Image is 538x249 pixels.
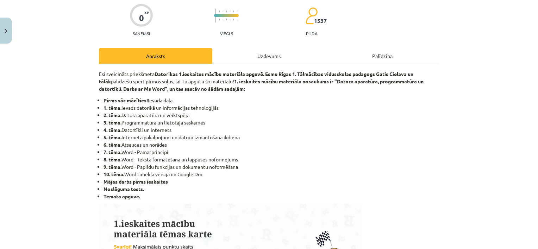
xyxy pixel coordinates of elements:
[104,156,121,162] b: 8. tēma.
[104,97,148,103] b: Pirms sāc mācīties!
[104,134,439,141] li: Interneta pakalpojumi un datoru izmantošana ikdienā
[104,97,439,104] li: Ievada daļa.
[104,112,121,118] b: 2. tēma.
[104,111,439,119] li: Datora aparatūra un veiktspēja
[104,186,144,192] b: Noslēguma tests.
[139,13,144,23] div: 0
[233,19,234,20] img: icon-short-line-57e1e144782c952c97e751825c79c345078a6d821885a25fce030b3d8c18986b.svg
[104,104,121,111] b: 1. tēma.
[104,119,439,126] li: Programmatūra un lietotāja saskarnes
[305,7,318,25] img: students-c634bb4e5e11cddfef0936a35e636f08e4e9abd3cc4e673bd6f9a4125e45ecb1.svg
[130,31,153,36] p: Saņemsi
[104,193,140,199] b: Temata apguve.
[104,134,121,140] b: 5. tēma.
[219,11,220,12] img: icon-short-line-57e1e144782c952c97e751825c79c345078a6d821885a25fce030b3d8c18986b.svg
[144,11,149,14] span: XP
[99,48,212,64] div: Apraksts
[212,48,326,64] div: Uzdevums
[99,78,424,92] strong: 1. ieskaites mācību materiāla nosaukums ir "Datora aparatūra, programmatūra un datortīkli. Darbs ...
[104,149,121,155] b: 7. tēma.
[5,29,7,33] img: icon-close-lesson-0947bae3869378f0d4975bcd49f059093ad1ed9edebbc8119c70593378902aed.svg
[233,11,234,12] img: icon-short-line-57e1e144782c952c97e751825c79c345078a6d821885a25fce030b3d8c18986b.svg
[306,31,317,36] p: pilda
[220,31,233,36] p: Viegls
[104,104,439,111] li: Ievads datorikā un informācijas tehnoloģijās
[219,19,220,20] img: icon-short-line-57e1e144782c952c97e751825c79c345078a6d821885a25fce030b3d8c18986b.svg
[314,18,327,24] span: 1537
[104,171,439,178] li: Word tīmekļa versija un Google Doc
[326,48,439,64] div: Palīdzība
[99,71,413,84] strong: Datorikas 1.ieskaites mācību materiāla apguvē. Esmu Rīgas 1. Tālmācības vidusskolas pedagogs Gati...
[104,148,439,156] li: Word - Pamatprincipi
[226,11,227,12] img: icon-short-line-57e1e144782c952c97e751825c79c345078a6d821885a25fce030b3d8c18986b.svg
[99,70,439,92] p: Esi sveicināts priekšmeta palīdzēšu spert pirmos soļus, lai Tu apgūtu šo materiālu!
[104,178,168,185] strong: Mājas darbs pirms ieskaites
[104,156,439,163] li: Word - Teksta formatēšana un lappuses noformējums
[104,127,121,133] b: 4. tēma.
[104,171,124,177] b: 10. tēma.
[226,19,227,20] img: icon-short-line-57e1e144782c952c97e751825c79c345078a6d821885a25fce030b3d8c18986b.svg
[104,163,439,171] li: Word - Papildu funkcijas un dokumentu noformēšana
[104,141,121,148] b: 6. tēma.
[104,126,439,134] li: Datortīkli un internets
[104,119,121,126] b: 3. tēma.
[104,164,121,170] b: 9. tēma.
[104,141,439,148] li: Atsauces un norādes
